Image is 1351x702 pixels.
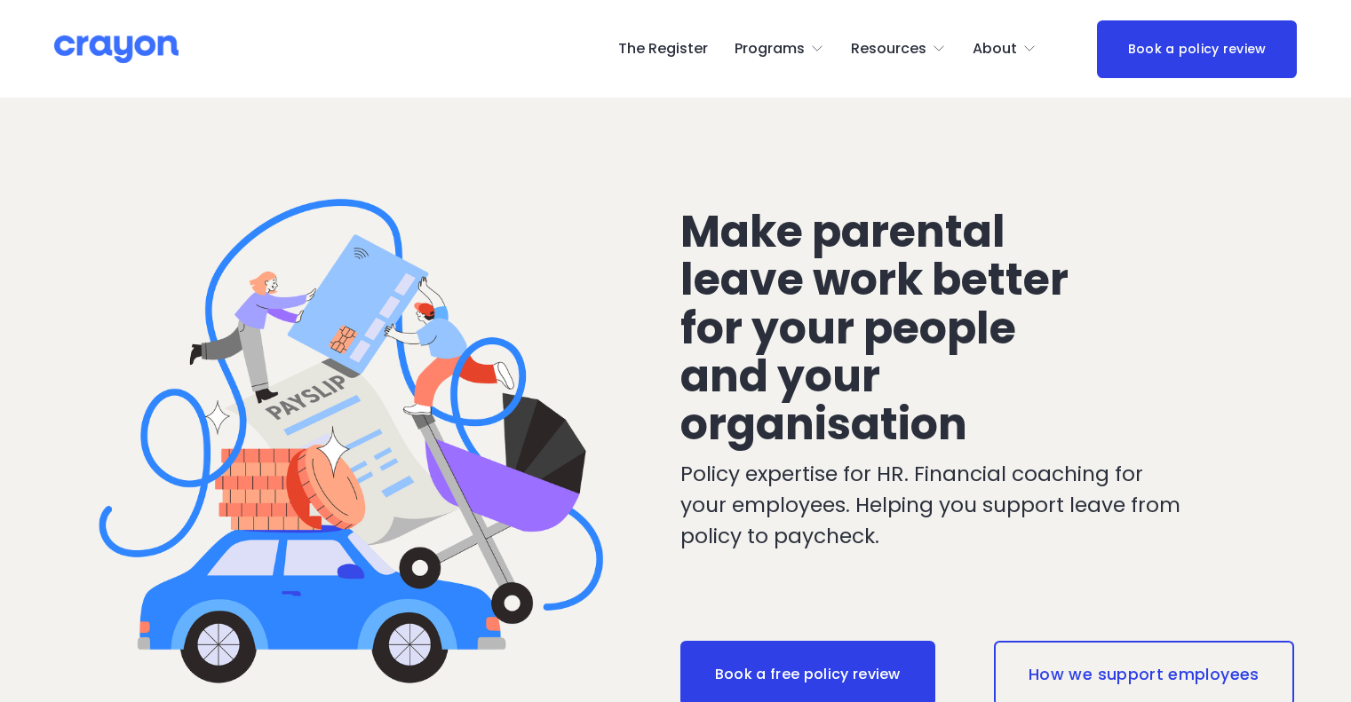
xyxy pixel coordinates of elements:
[735,36,805,62] span: Programs
[973,36,1017,62] span: About
[680,201,1077,455] span: Make parental leave work better for your people and your organisation
[54,34,179,65] img: Crayon
[851,36,926,62] span: Resources
[680,459,1193,552] p: Policy expertise for HR. Financial coaching for your employees. Helping you support leave from po...
[973,35,1037,63] a: folder dropdown
[851,35,946,63] a: folder dropdown
[1097,20,1297,78] a: Book a policy review
[618,35,708,63] a: The Register
[735,35,824,63] a: folder dropdown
